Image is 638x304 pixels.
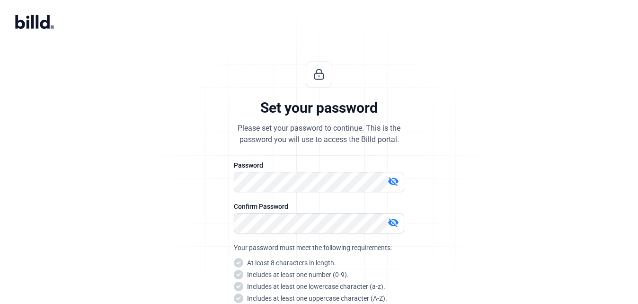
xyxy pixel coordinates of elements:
div: Set your password [260,99,378,117]
div: Confirm Password [234,202,404,211]
snap: At least 8 characters in length. [247,258,336,268]
div: Password [234,161,404,170]
div: Your password must meet the following requirements: [234,243,404,252]
div: Please set your password to continue. This is the password you will use to access the Billd portal. [238,123,400,145]
snap: Includes at least one number (0-9). [247,270,349,279]
snap: Includes at least one lowercase character (a-z). [247,282,385,291]
mat-icon: visibility_off [388,217,399,228]
mat-icon: visibility_off [388,176,399,187]
snap: Includes at least one uppercase character (A-Z). [247,294,387,303]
